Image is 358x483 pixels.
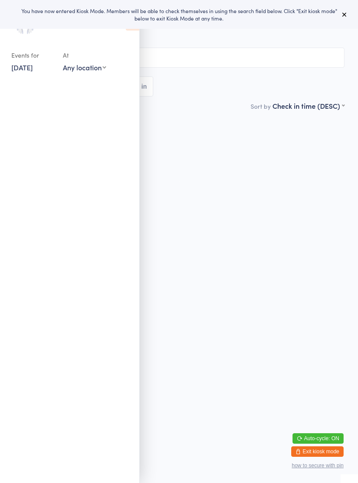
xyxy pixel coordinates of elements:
div: Check in time (DESC) [272,101,344,110]
button: how to secure with pin [292,462,344,469]
button: Exit kiosk mode [291,446,344,457]
div: Any location [63,62,106,72]
input: Search [14,48,344,68]
label: Sort by [251,102,271,110]
div: At [63,48,106,62]
a: [DATE] [11,62,33,72]
div: You have now entered Kiosk Mode. Members will be able to check themselves in using the search fie... [14,7,344,22]
h2: Check-in [14,22,344,36]
div: Events for [11,48,54,62]
button: Auto-cycle: ON [293,433,344,444]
